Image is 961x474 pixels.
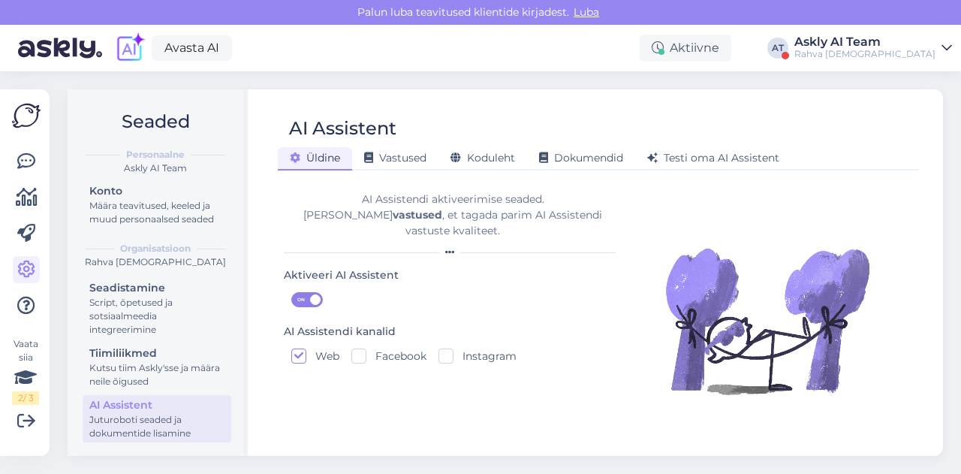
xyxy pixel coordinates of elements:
div: Rahva [DEMOGRAPHIC_DATA] [794,48,935,60]
h2: Seaded [80,107,231,136]
div: Aktiivne [640,35,731,62]
span: Testi oma AI Assistent [647,151,779,165]
span: Luba [569,5,604,19]
a: Askly AI TeamRahva [DEMOGRAPHIC_DATA] [794,36,952,60]
div: Script, õpetused ja sotsiaalmeedia integreerimine [89,296,224,337]
a: Avasta AI [152,35,232,61]
span: ON [292,293,310,306]
label: Instagram [453,349,517,364]
div: Askly AI Team [794,36,935,48]
img: Illustration [662,216,872,426]
div: AI Assistendi aktiveerimise seaded. [PERSON_NAME] , et tagada parim AI Assistendi vastuste kvalit... [284,192,622,239]
div: Askly AI Team [80,162,231,175]
span: Dokumendid [539,151,623,165]
label: Web [306,349,339,364]
label: Facebook [366,349,426,364]
div: Konto [89,183,224,199]
div: AI Assistendi kanalid [284,324,396,340]
div: Aktiveeri AI Assistent [284,267,399,284]
span: Üldine [290,151,340,165]
span: Vastused [364,151,426,165]
img: Askly Logo [12,101,41,130]
div: Rahva [DEMOGRAPHIC_DATA] [80,255,231,269]
img: explore-ai [114,32,146,64]
div: AI Assistent [89,397,224,413]
a: AI AssistentJuturoboti seaded ja dokumentide lisamine [83,395,231,442]
div: AT [767,38,788,59]
b: Organisatsioon [120,242,191,255]
div: Juturoboti seaded ja dokumentide lisamine [89,413,224,440]
div: Vaata siia [12,337,39,405]
a: SeadistamineScript, õpetused ja sotsiaalmeedia integreerimine [83,278,231,339]
div: Kutsu tiim Askly'sse ja määra neile õigused [89,361,224,388]
div: Tiimiliikmed [89,346,224,361]
div: AI Assistent [289,114,396,143]
span: Koduleht [450,151,515,165]
b: Personaalne [126,148,185,162]
a: KontoMäära teavitused, keeled ja muud personaalsed seaded [83,181,231,228]
div: Seadistamine [89,280,224,296]
a: TiimiliikmedKutsu tiim Askly'sse ja määra neile õigused [83,343,231,391]
div: 2 / 3 [12,391,39,405]
div: Määra teavitused, keeled ja muud personaalsed seaded [89,199,224,226]
b: vastused [393,208,442,222]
